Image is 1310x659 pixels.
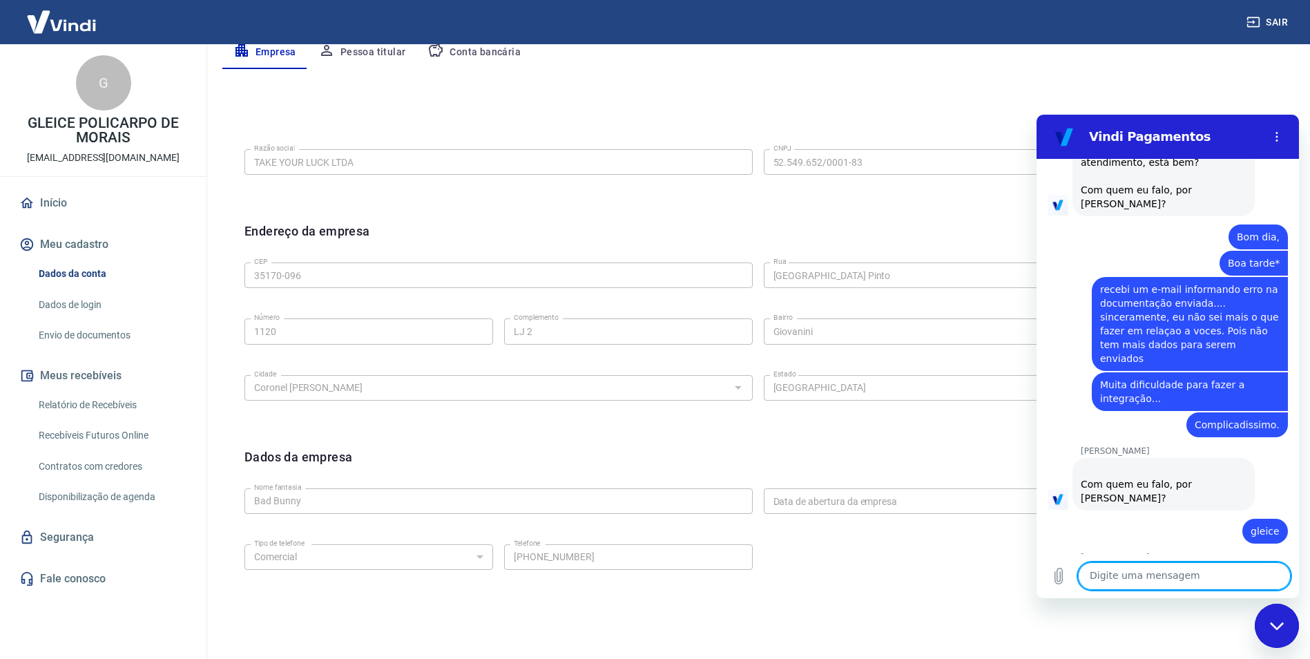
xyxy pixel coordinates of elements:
[17,1,106,43] img: Vindi
[33,321,190,350] a: Envio de documentos
[17,229,190,260] button: Meu cadastro
[764,488,1237,514] input: DD/MM/YYYY
[416,36,532,69] button: Conta bancária
[76,55,131,111] div: G
[17,522,190,553] a: Segurança
[254,143,295,153] label: Razão social
[254,256,267,267] label: CEP
[254,369,276,379] label: Cidade
[33,452,190,481] a: Contratos com credores
[773,256,787,267] label: Rua
[307,36,417,69] button: Pessoa titular
[222,36,307,69] button: Empresa
[17,361,190,391] button: Meus recebíveis
[254,538,305,548] label: Tipo de telefone
[33,260,190,288] a: Dados da conta
[244,222,370,257] h6: Endereço da empresa
[1244,10,1293,35] button: Sair
[33,391,190,419] a: Relatório de Recebíveis
[773,143,791,153] label: CNPJ
[33,483,190,511] a: Disponibilização de agenda
[33,291,190,319] a: Dados de login
[514,538,541,548] label: Telefone
[249,379,726,397] input: Digite aqui algumas palavras para buscar a cidade
[254,482,302,493] label: Nome fantasia
[33,421,190,450] a: Recebíveis Futuros Online
[244,448,352,483] h6: Dados da empresa
[254,312,280,323] label: Número
[1037,115,1299,598] iframe: Janela de mensagens
[17,188,190,218] a: Início
[27,151,180,165] p: [EMAIL_ADDRESS][DOMAIN_NAME]
[773,312,793,323] label: Bairro
[11,116,195,145] p: GLEICE POLICARPO DE MORAIS
[1255,604,1299,648] iframe: Botão para abrir a janela de mensagens, conversa em andamento
[514,312,559,323] label: Complemento
[773,369,796,379] label: Estado
[17,564,190,594] a: Fale conosco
